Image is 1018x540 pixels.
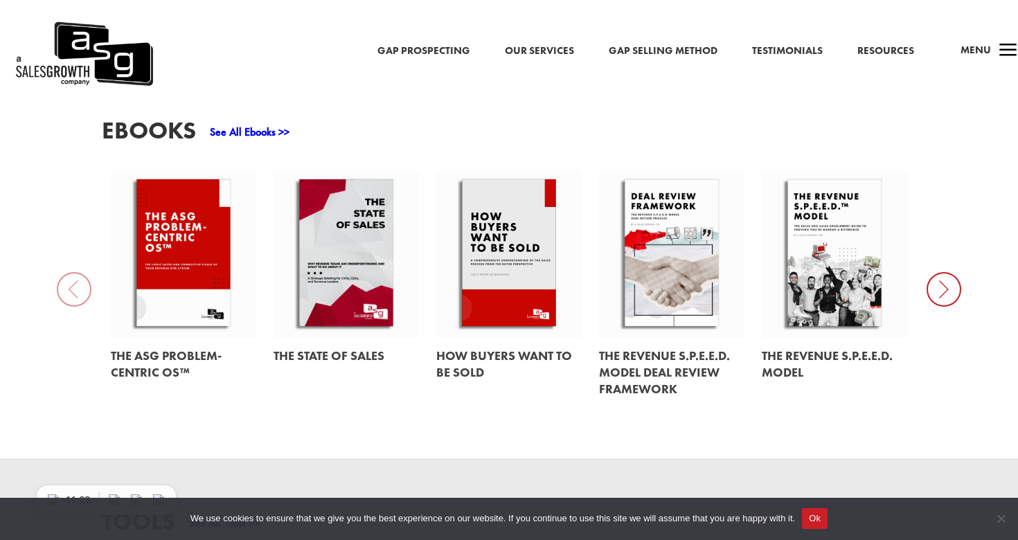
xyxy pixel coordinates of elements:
[857,42,914,60] a: Resources
[210,125,289,139] a: See All Ebooks >>
[14,19,153,89] a: A Sales Growth Company Logo
[505,42,574,60] a: Our Services
[994,512,1008,525] span: No
[609,42,717,60] a: Gap Selling Method
[190,512,795,525] span: We use cookies to ensure that we give you the best experience on our website. If you continue to ...
[961,43,991,57] span: Menu
[14,19,153,89] img: ASG Co. Logo
[377,42,470,60] a: Gap Prospecting
[752,42,823,60] a: Testimonials
[102,118,196,150] h3: EBooks
[802,508,828,529] button: Ok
